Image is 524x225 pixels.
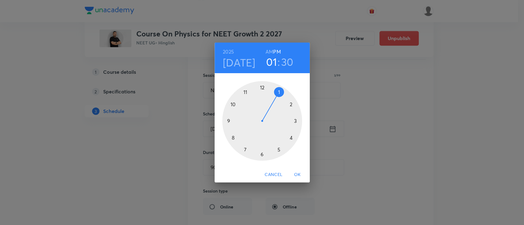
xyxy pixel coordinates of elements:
button: OK [288,169,307,180]
button: 30 [281,55,293,68]
button: Cancel [262,169,285,180]
button: AM [266,47,273,56]
button: PM [273,47,281,56]
span: Cancel [265,171,282,178]
span: OK [290,171,305,178]
h3: : [278,55,280,68]
button: [DATE] [223,56,255,69]
button: 01 [266,55,277,68]
button: 2025 [223,47,234,56]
